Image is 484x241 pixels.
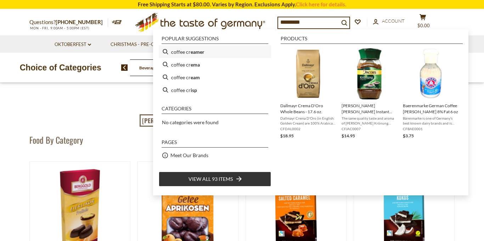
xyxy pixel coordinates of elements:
li: View all 93 items [159,172,271,187]
span: $0.00 [417,23,430,28]
button: $0.00 [412,14,433,31]
b: eam [191,73,200,81]
img: previous arrow [121,64,128,71]
li: coffee crisp [159,84,271,96]
img: Jacobs Instant Coffee Kroenung [344,48,395,99]
span: CFDAL0002 [280,126,336,131]
b: ema [191,61,200,69]
div: Instant Search Results [153,29,468,195]
span: MON - FRI, 9:00AM - 5:00PM (EST) [29,26,90,30]
a: Meet Our Brands [170,151,208,159]
span: $3.75 [403,133,414,138]
li: Meet Our Brands [159,149,271,162]
a: Click here for details. [296,1,346,7]
span: View all 93 items [188,175,233,183]
a: Jacobs Instant Coffee Kroenung[PERSON_NAME] [PERSON_NAME] Instant Freeze-Dried Coffee, 7 oz.The s... [342,48,397,139]
li: Products [281,36,463,44]
p: Questions? [29,18,108,27]
li: Jacobs Kroenung Instant Freeze-Dried Coffee, 7 oz. [339,45,400,142]
li: Baerenmarke German Coffee Creamer 8% Fat 6 oz [400,45,461,142]
li: coffee cream [159,71,271,84]
span: $14.95 [342,133,355,138]
li: Popular suggestions [162,36,268,44]
a: Baerenmarke German Coffee [PERSON_NAME] 8% Fat 6 ozBärenmarke is one of Germany's best known dair... [403,48,458,139]
li: Pages [162,140,268,148]
a: Oktoberfest [55,41,91,48]
span: Bärenmarke is one of Germany's best known dairy brands and is synonymous for condensed milk used ... [403,116,458,126]
li: coffee creamer [159,45,271,58]
a: Beverages [139,65,158,70]
span: Baerenmarke German Coffee [PERSON_NAME] 8% Fat 6 oz [403,103,458,115]
li: Dallmayr Crema D'Oro Whole Beans - 17.6 oz. [277,45,339,142]
span: Account [382,18,405,24]
span: $18.95 [280,133,294,138]
a: Dallmayr Crema D'Oro Whole Beans - 17.6 oz.Dallmayr Crema D'Oro (in English: Golden Cream) are 10... [280,48,336,139]
h1: Food By Category [29,134,83,145]
span: Dallmayr Crema D'Oro (in English: Golden Cream) are 100% Arabica beans, perfectly roasted like es... [280,116,336,126]
b: isp [191,86,197,94]
li: coffee crema [159,58,271,71]
span: Dallmayr Crema D'Oro Whole Beans - 17.6 oz. [280,103,336,115]
span: No categories were found [162,119,219,125]
a: Account [373,17,405,25]
span: [PERSON_NAME] [PERSON_NAME] Instant Freeze-Dried Coffee, 7 oz. [342,103,397,115]
a: [PERSON_NAME] "[PERSON_NAME]-Puefferchen" Apple Popover Dessert Mix 152g [140,114,345,127]
span: CFJAC0007 [342,126,397,131]
a: [PHONE_NUMBER] [56,19,103,25]
a: Christmas - PRE-ORDER [111,41,171,48]
b: eamer [191,48,204,56]
span: CFBAE0001 [403,126,458,131]
span: The same quality taste and aroma of [PERSON_NAME] Krönung Coffee, in a convenient instant format.... [342,116,397,126]
li: Categories [162,106,268,114]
